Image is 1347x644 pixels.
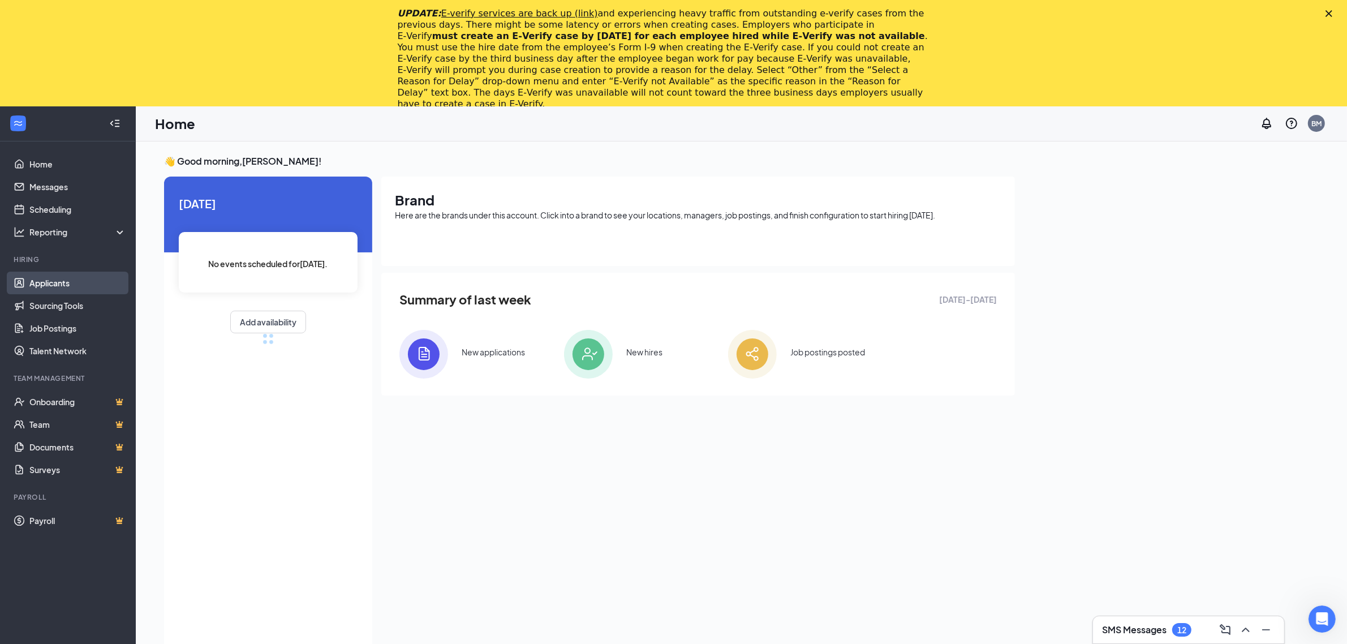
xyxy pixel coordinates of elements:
[12,118,24,129] svg: WorkstreamLogo
[1257,621,1275,639] button: Minimize
[395,190,1001,209] h1: Brand
[109,118,121,129] svg: Collapse
[1239,623,1253,637] svg: ChevronUp
[209,257,328,270] span: No events scheduled for [DATE] .
[29,272,126,294] a: Applicants
[29,413,126,436] a: TeamCrown
[230,311,306,333] button: Add availability
[164,155,1015,168] h3: 👋 Good morning, [PERSON_NAME] !
[398,8,598,19] i: UPDATE:
[14,255,124,264] div: Hiring
[29,175,126,198] a: Messages
[399,330,448,379] img: icon
[626,346,662,358] div: New hires
[14,492,124,502] div: Payroll
[29,317,126,340] a: Job Postings
[1102,624,1167,636] h3: SMS Messages
[179,195,358,212] span: [DATE]
[432,31,925,41] b: must create an E‑Verify case by [DATE] for each employee hired while E‑Verify was not available
[441,8,598,19] a: E-verify services are back up (link)
[29,294,126,317] a: Sourcing Tools
[14,226,25,238] svg: Analysis
[1177,625,1186,635] div: 12
[29,390,126,413] a: OnboardingCrown
[29,458,126,481] a: SurveysCrown
[564,330,613,379] img: icon
[29,436,126,458] a: DocumentsCrown
[29,153,126,175] a: Home
[395,209,1001,221] div: Here are the brands under this account. Click into a brand to see your locations, managers, job p...
[399,290,531,310] span: Summary of last week
[790,346,865,358] div: Job postings posted
[155,114,195,133] h1: Home
[462,346,525,358] div: New applications
[1219,623,1232,637] svg: ComposeMessage
[1260,117,1273,130] svg: Notifications
[29,226,127,238] div: Reporting
[29,509,126,532] a: PayrollCrown
[1285,117,1298,130] svg: QuestionInfo
[14,373,124,383] div: Team Management
[1237,621,1255,639] button: ChevronUp
[1311,119,1322,128] div: BM
[1216,621,1234,639] button: ComposeMessage
[1326,10,1337,17] div: Close
[1309,606,1336,633] iframe: Intercom live chat
[939,293,997,306] span: [DATE] - [DATE]
[728,330,777,379] img: icon
[29,198,126,221] a: Scheduling
[29,340,126,362] a: Talent Network
[1259,623,1273,637] svg: Minimize
[398,8,932,110] div: and experiencing heavy traffic from outstanding e-verify cases from the previous days. There migh...
[262,333,274,345] div: loading meetings...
